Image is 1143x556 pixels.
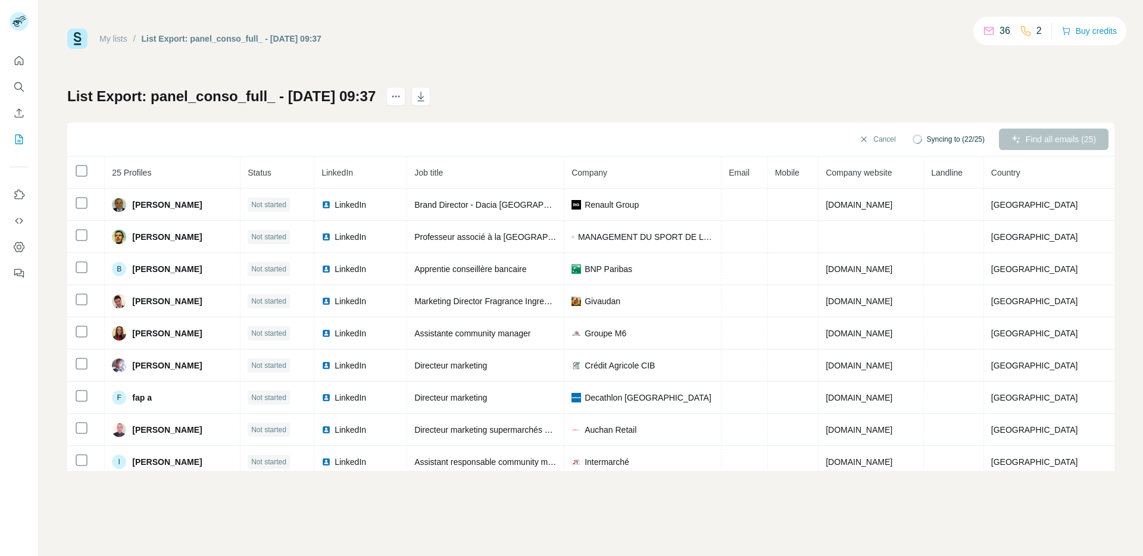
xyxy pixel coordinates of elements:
span: [GEOGRAPHIC_DATA] [991,232,1078,242]
span: LinkedIn [335,295,366,307]
span: MANAGEMENT DU SPORT DE LA FACULTE DES SCIENCES DU SPORT ET DE L EDUCATION PHYSIQUE DE LILLE 2 [578,231,714,243]
span: Company [571,168,607,177]
button: Cancel [851,129,904,150]
span: 25 Profiles [112,168,151,177]
span: [PERSON_NAME] [132,360,202,371]
span: Not started [251,328,286,339]
img: LinkedIn logo [321,329,331,338]
span: Mobile [775,168,800,177]
span: Renault Group [585,199,639,211]
span: Not started [251,360,286,371]
span: Professeur associé à la [GEOGRAPHIC_DATA] [414,232,590,242]
img: company-logo [571,361,581,370]
span: Not started [251,264,286,274]
img: Avatar [112,230,126,244]
span: [DOMAIN_NAME] [826,425,892,435]
span: [GEOGRAPHIC_DATA] [991,393,1078,402]
button: Feedback [10,263,29,284]
span: [DOMAIN_NAME] [826,393,892,402]
span: Brand Director - Dacia [GEOGRAPHIC_DATA] [414,200,586,210]
span: [DOMAIN_NAME] [826,296,892,306]
span: Givaudan [585,295,620,307]
span: Not started [251,199,286,210]
span: LinkedIn [335,392,366,404]
div: F [112,391,126,405]
img: company-logo [571,264,581,274]
span: LinkedIn [335,199,366,211]
span: Groupe M6 [585,327,626,339]
img: company-logo [571,200,581,210]
button: Use Surfe on LinkedIn [10,184,29,205]
span: Job title [414,168,443,177]
img: company-logo [571,457,581,467]
button: Buy credits [1061,23,1117,39]
img: LinkedIn logo [321,232,331,242]
span: Not started [251,232,286,242]
div: B [112,262,126,276]
span: [GEOGRAPHIC_DATA] [991,200,1078,210]
span: [PERSON_NAME] [132,295,202,307]
button: Use Surfe API [10,210,29,232]
img: company-logo [571,393,581,402]
button: Dashboard [10,236,29,258]
span: [GEOGRAPHIC_DATA] [991,329,1078,338]
span: Syncing to (22/25) [927,134,985,145]
span: BNP Paribas [585,263,632,275]
span: [GEOGRAPHIC_DATA] [991,425,1078,435]
span: Not started [251,424,286,435]
img: Avatar [112,294,126,308]
span: [PERSON_NAME] [132,263,202,275]
span: Assistant responsable community management [414,457,589,467]
button: Quick start [10,50,29,71]
span: [PERSON_NAME] [132,231,202,243]
span: Directeur marketing [414,393,487,402]
span: Auchan Retail [585,424,636,436]
button: My lists [10,129,29,150]
p: 2 [1036,24,1042,38]
div: I [112,455,126,469]
span: [PERSON_NAME] [132,456,202,468]
span: LinkedIn [335,263,366,275]
span: [GEOGRAPHIC_DATA] [991,296,1078,306]
span: LinkedIn [335,456,366,468]
span: LinkedIn [335,327,366,339]
span: [GEOGRAPHIC_DATA] [991,457,1078,467]
span: Company website [826,168,892,177]
span: Assistante community manager [414,329,530,338]
img: LinkedIn logo [321,393,331,402]
a: My lists [99,34,127,43]
span: [DOMAIN_NAME] [826,200,892,210]
img: company-logo [571,425,581,435]
img: LinkedIn logo [321,457,331,467]
span: [DOMAIN_NAME] [826,329,892,338]
span: Apprentie conseillère bancaire [414,264,526,274]
img: LinkedIn logo [321,425,331,435]
button: actions [386,87,405,106]
button: Enrich CSV [10,102,29,124]
span: [PERSON_NAME] [132,327,202,339]
span: [DOMAIN_NAME] [826,264,892,274]
span: LinkedIn [321,168,353,177]
span: Intermarché [585,456,629,468]
span: Email [729,168,749,177]
span: Marketing Director Fragrance Ingredients Business [414,296,602,306]
span: [DOMAIN_NAME] [826,457,892,467]
span: Country [991,168,1020,177]
img: Avatar [112,423,126,437]
span: LinkedIn [335,231,366,243]
li: / [133,33,136,45]
span: Landline [931,168,963,177]
img: Avatar [112,326,126,341]
span: [DOMAIN_NAME] [826,361,892,370]
img: Surfe Logo [67,29,88,49]
span: [GEOGRAPHIC_DATA] [991,361,1078,370]
span: [GEOGRAPHIC_DATA] [991,264,1078,274]
span: Crédit Agricole CIB [585,360,655,371]
span: Not started [251,457,286,467]
span: Decathlon [GEOGRAPHIC_DATA] [585,392,711,404]
span: Directeur marketing supermarchés et magasins de proximité [414,425,637,435]
span: LinkedIn [335,424,366,436]
img: LinkedIn logo [321,361,331,370]
span: Not started [251,392,286,403]
img: company-logo [571,329,581,338]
